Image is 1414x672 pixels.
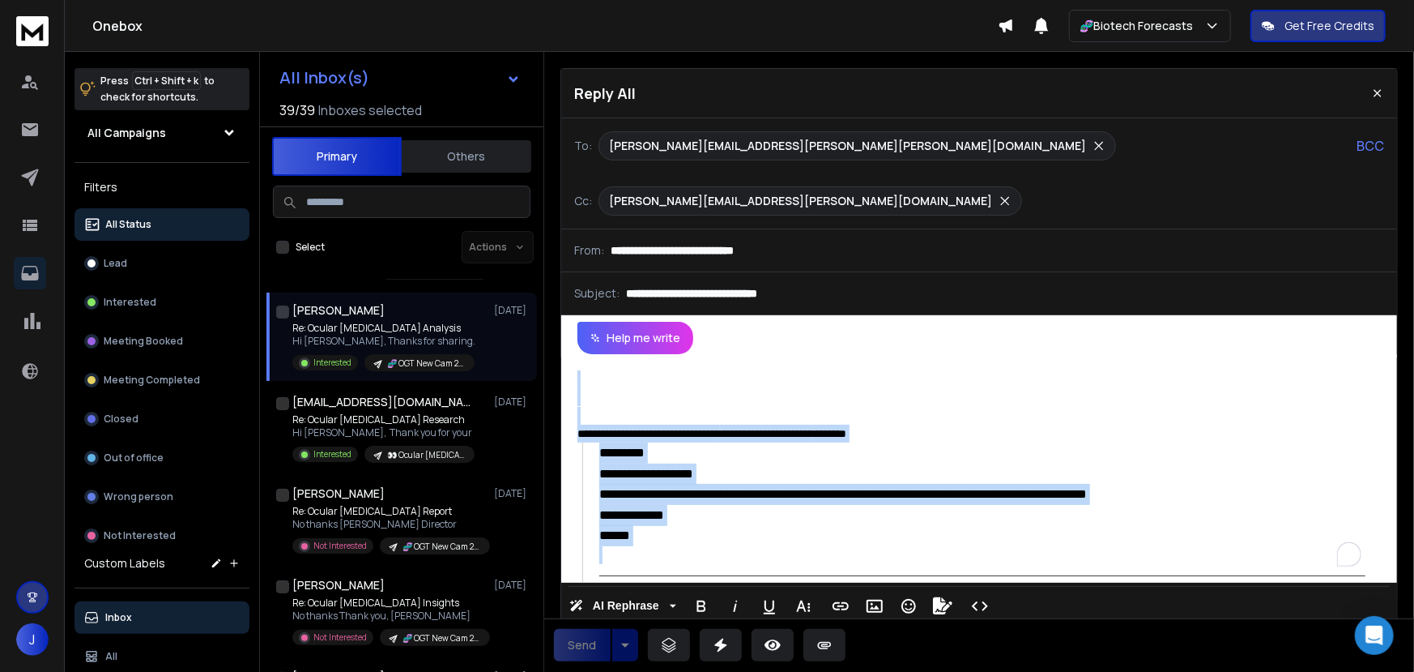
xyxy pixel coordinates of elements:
[104,374,200,387] p: Meeting Completed
[132,71,201,90] span: Ctrl + Shift + k
[75,176,249,199] h3: Filters
[574,82,636,105] p: Reply All
[75,286,249,319] button: Interested
[292,597,487,610] p: Re: Ocular [MEDICAL_DATA] Insights
[16,623,49,656] button: J
[104,335,183,348] p: Meeting Booked
[292,610,487,623] p: No thanks Thank you, [PERSON_NAME]
[494,487,530,500] p: [DATE]
[1357,136,1384,156] p: BCC
[574,193,592,209] p: Cc:
[292,335,475,348] p: Hi [PERSON_NAME], Thanks for sharing.
[609,138,1086,154] p: [PERSON_NAME][EMAIL_ADDRESS][PERSON_NAME][PERSON_NAME][DOMAIN_NAME]
[75,403,249,435] button: Closed
[104,413,138,426] p: Closed
[402,541,480,553] p: 🧬 OGT New Cam 23-Aug
[266,62,534,94] button: All Inbox(s)
[494,396,530,409] p: [DATE]
[75,247,249,280] button: Lead
[92,16,998,36] h1: Onebox
[105,218,151,231] p: All Status
[292,486,385,502] h1: [PERSON_NAME]
[292,413,475,426] p: Re: Ocular [MEDICAL_DATA] Research
[75,208,249,241] button: All Status
[75,442,249,474] button: Out of office
[292,302,385,319] h1: [PERSON_NAME]
[859,590,890,623] button: Insert Image (Ctrl+P)
[75,520,249,552] button: Not Interested
[75,601,249,634] button: Inbox
[574,138,592,154] p: To:
[292,518,487,531] p: No thanks [PERSON_NAME] Director
[100,73,215,105] p: Press to check for shortcuts.
[279,101,315,120] span: 39 / 39
[574,285,620,302] p: Subject:
[292,505,487,518] p: Re: Ocular [MEDICAL_DATA] Report
[577,322,693,354] button: Help me write
[292,577,385,593] h1: [PERSON_NAME]
[104,452,164,464] p: Out of office
[104,257,127,270] p: Lead
[105,611,132,624] p: Inbox
[494,304,530,317] p: [DATE]
[574,242,604,259] p: From:
[609,193,992,209] p: [PERSON_NAME][EMAIL_ADDRESS][PERSON_NAME][DOMAIN_NAME]
[75,325,249,357] button: Meeting Booked
[318,101,422,120] h3: Inboxes selected
[279,70,369,86] h1: All Inbox(s)
[292,322,475,335] p: Re: Ocular [MEDICAL_DATA] Analysis
[296,241,325,254] label: Select
[105,650,117,663] p: All
[292,394,471,410] h1: [EMAIL_ADDRESS][DOMAIN_NAME]
[75,364,249,396] button: Meeting Completed
[788,590,819,623] button: More Text
[494,579,530,592] p: [DATE]
[720,590,751,623] button: Italic (Ctrl+I)
[75,117,249,149] button: All Campaigns
[566,590,679,623] button: AI Rephrase
[825,590,856,623] button: Insert Link (Ctrl+K)
[1080,18,1199,34] p: 🧬Biotech Forecasts
[927,590,958,623] button: Signature
[1284,18,1374,34] p: Get Free Credits
[104,296,156,309] p: Interested
[1355,616,1394,655] div: Open Intercom Messenger
[387,449,465,461] p: 👀 Ocular [MEDICAL_DATA] Market 14-[DATE]
[754,590,785,623] button: Underline (Ctrl+U)
[402,632,480,644] p: 🧬 OGT New Cam 23-Aug
[313,357,351,369] p: Interested
[965,590,995,623] button: Code View
[1250,10,1386,42] button: Get Free Credits
[686,590,717,623] button: Bold (Ctrl+B)
[87,125,166,141] h1: All Campaigns
[561,354,1397,583] div: To enrich screen reader interactions, please activate Accessibility in Grammarly extension settings
[75,481,249,513] button: Wrong person
[590,599,662,613] span: AI Rephrase
[313,448,351,460] p: Interested
[292,426,475,439] p: Hi [PERSON_NAME], Thank you for your
[272,137,402,176] button: Primary
[104,490,173,503] p: Wrong person
[402,139,531,174] button: Others
[104,529,176,542] p: Not Interested
[16,16,49,46] img: logo
[313,540,367,552] p: Not Interested
[893,590,924,623] button: Emoticons
[313,631,367,644] p: Not Interested
[84,555,165,571] h3: Custom Labels
[387,357,465,370] p: 🧬 OGT New Cam 23-Aug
